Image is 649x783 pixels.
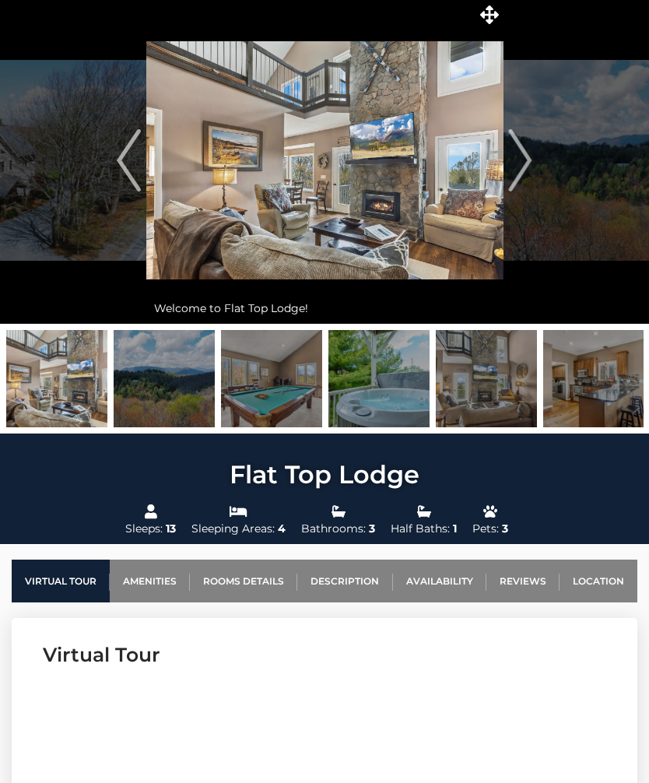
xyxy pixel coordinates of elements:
img: 166343817 [436,330,537,427]
a: Rooms Details [190,560,297,602]
a: Availability [393,560,486,602]
img: 163263090 [328,330,430,427]
a: Virtual Tour [12,560,110,602]
img: arrow [509,129,532,191]
img: 166343818 [6,330,107,427]
img: 166343832 [221,330,322,427]
a: Amenities [110,560,190,602]
img: arrow [117,129,140,191]
a: Location [560,560,637,602]
div: Welcome to Flat Top Lodge! [146,293,503,324]
h3: Virtual Tour [43,641,606,669]
img: 166343841 [114,330,215,427]
a: Reviews [486,560,560,602]
img: 166343824 [543,330,644,427]
a: Description [297,560,392,602]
